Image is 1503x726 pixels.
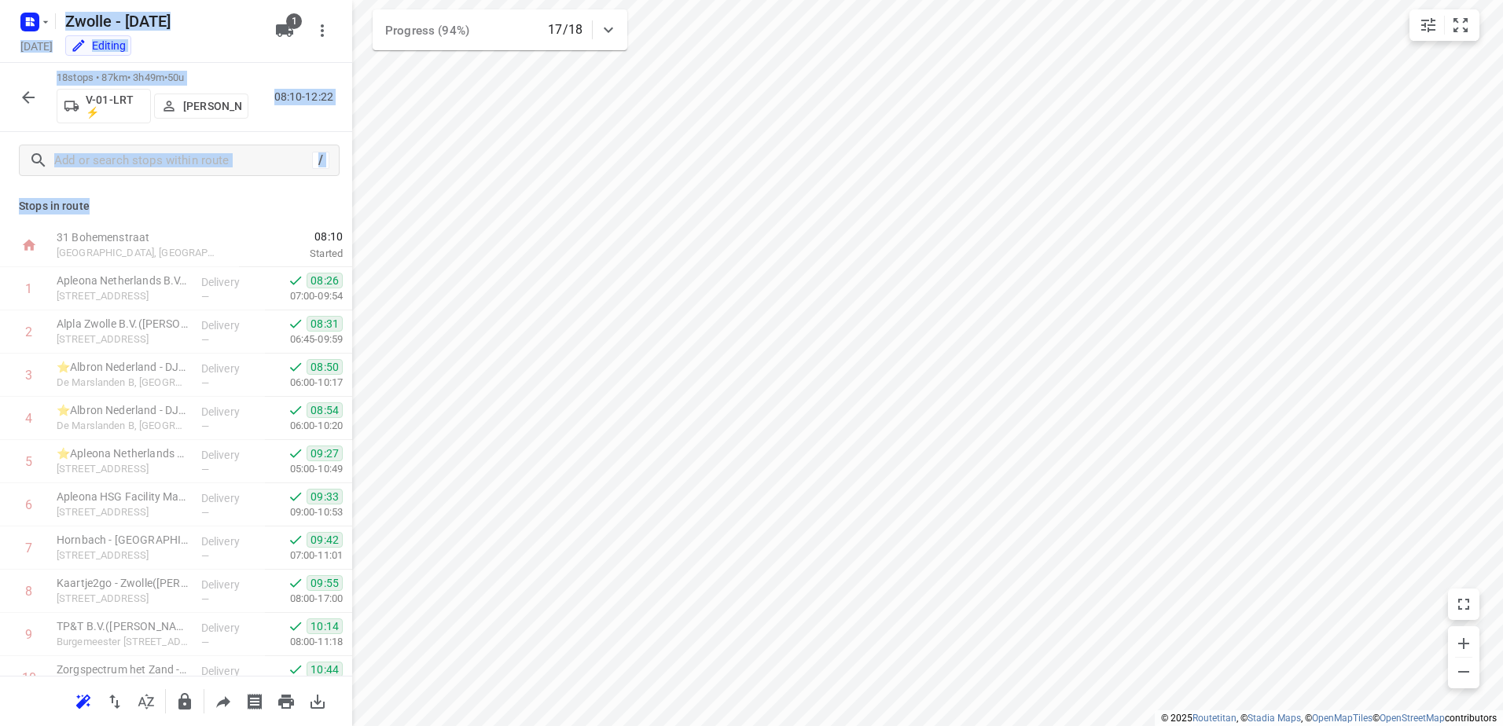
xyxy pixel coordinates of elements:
[302,693,333,708] span: Download route
[154,93,248,119] button: [PERSON_NAME]
[57,445,189,461] p: ⭐Apleona Netherlands B.V. - Facility Management - Rieteweg 21(Dyon Bruins)
[169,686,200,717] button: Lock route
[57,618,189,634] p: TP&T B.V.([PERSON_NAME])
[307,359,343,375] span: 08:50
[288,662,303,677] svg: Done
[239,229,343,244] span: 08:10
[25,281,32,296] div: 1
[288,489,303,504] svg: Done
[99,693,130,708] span: Reverse route
[274,89,340,105] p: 08:10-12:22
[25,324,32,339] div: 2
[57,504,189,520] p: [STREET_ADDRESS]
[57,71,248,86] p: 18 stops • 87km • 3h49m
[307,618,343,634] span: 10:14
[1192,713,1237,724] a: Routetitan
[59,9,263,34] h5: Rename
[57,273,189,288] p: Apleona Netherlands B.V. - HSG Facility Management - [GEOGRAPHIC_DATA][STREET_ADDRESS]([PERSON_NA...
[14,37,59,55] h5: Project date
[307,402,343,418] span: 08:54
[548,20,582,39] p: 17/18
[288,359,303,375] svg: Done
[239,693,270,708] span: Print shipping labels
[201,334,209,346] span: —
[57,359,189,375] p: ⭐Albron Nederland - DJI - PI [GEOGRAPHIC_DATA] Zuid 2 - 7966(Contactpersoon 7966)
[57,634,189,650] p: Burgemeester [STREET_ADDRESS]
[265,504,343,520] p: 09:00-10:53
[201,361,259,376] p: Delivery
[288,445,303,461] svg: Done
[307,575,343,591] span: 09:55
[201,274,259,290] p: Delivery
[312,152,329,169] div: /
[201,593,209,605] span: —
[57,418,189,434] p: De Marslanden B, [GEOGRAPHIC_DATA]
[86,93,144,119] p: V-01-LRT ⚡
[288,532,303,548] svg: Done
[265,591,343,607] p: 08:00-17:00
[373,9,627,50] div: Progress (94%)17/18
[25,368,32,383] div: 3
[68,693,99,708] span: Reoptimize route
[1161,713,1497,724] li: © 2025 , © , © © contributors
[307,532,343,548] span: 09:42
[25,497,32,512] div: 6
[201,377,209,389] span: —
[54,148,312,173] input: Add or search stops within route
[201,490,259,506] p: Delivery
[265,548,343,563] p: 07:00-11:01
[307,489,343,504] span: 09:33
[286,13,302,29] span: 1
[57,229,220,245] p: 31 Bohemenstraat
[1445,9,1476,41] button: Fit zoom
[288,316,303,332] svg: Done
[1248,713,1301,724] a: Stadia Maps
[201,291,209,302] span: —
[265,375,343,390] p: 06:00-10:17
[265,461,343,477] p: 05:00-10:49
[201,620,259,636] p: Delivery
[270,693,302,708] span: Print route
[57,316,189,332] p: Alpla Zwolle B.V.([PERSON_NAME])
[265,288,343,304] p: 07:00-09:54
[183,100,241,112] p: [PERSON_NAME]
[265,634,343,650] p: 08:00-11:18
[164,71,167,83] span: •
[307,445,343,461] span: 09:27
[25,541,32,555] div: 7
[57,402,189,418] p: ⭐Albron Nederland - DJI - PI Zwolle Zuid 1 - 7966(Contactpersoon 7964)
[57,548,189,563] p: [STREET_ADDRESS]
[57,288,189,304] p: [STREET_ADDRESS]
[265,332,343,347] p: 06:45-09:59
[201,317,259,333] p: Delivery
[57,532,189,548] p: Hornbach - Zwolle(Peter Beekhuis)
[130,693,162,708] span: Sort by time window
[201,550,209,562] span: —
[57,375,189,390] p: De Marslanden B, [GEOGRAPHIC_DATA]
[201,636,209,648] span: —
[201,507,209,519] span: —
[57,489,189,504] p: Apleona HSG Facility Management BV - Abbott - Zwolle(Dyon Bruins)
[201,464,209,475] span: —
[22,670,36,685] div: 10
[57,591,189,607] p: [STREET_ADDRESS]
[288,575,303,591] svg: Done
[265,418,343,434] p: 06:00-10:20
[57,245,220,261] p: [GEOGRAPHIC_DATA], [GEOGRAPHIC_DATA]
[307,662,343,677] span: 10:44
[269,15,300,46] button: 1
[201,577,259,592] p: Delivery
[288,273,303,288] svg: Done
[25,411,32,426] div: 4
[71,38,126,53] div: You are currently in edit mode.
[57,575,189,591] p: Kaartje2go - Zwolle(Kim Dunnewind)
[288,618,303,634] svg: Done
[385,24,469,38] span: Progress (94%)
[239,246,343,262] p: Started
[201,533,259,549] p: Delivery
[201,663,259,679] p: Delivery
[25,584,32,599] div: 8
[208,693,239,708] span: Share route
[57,461,189,477] p: [STREET_ADDRESS]
[19,198,333,214] p: Stops in route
